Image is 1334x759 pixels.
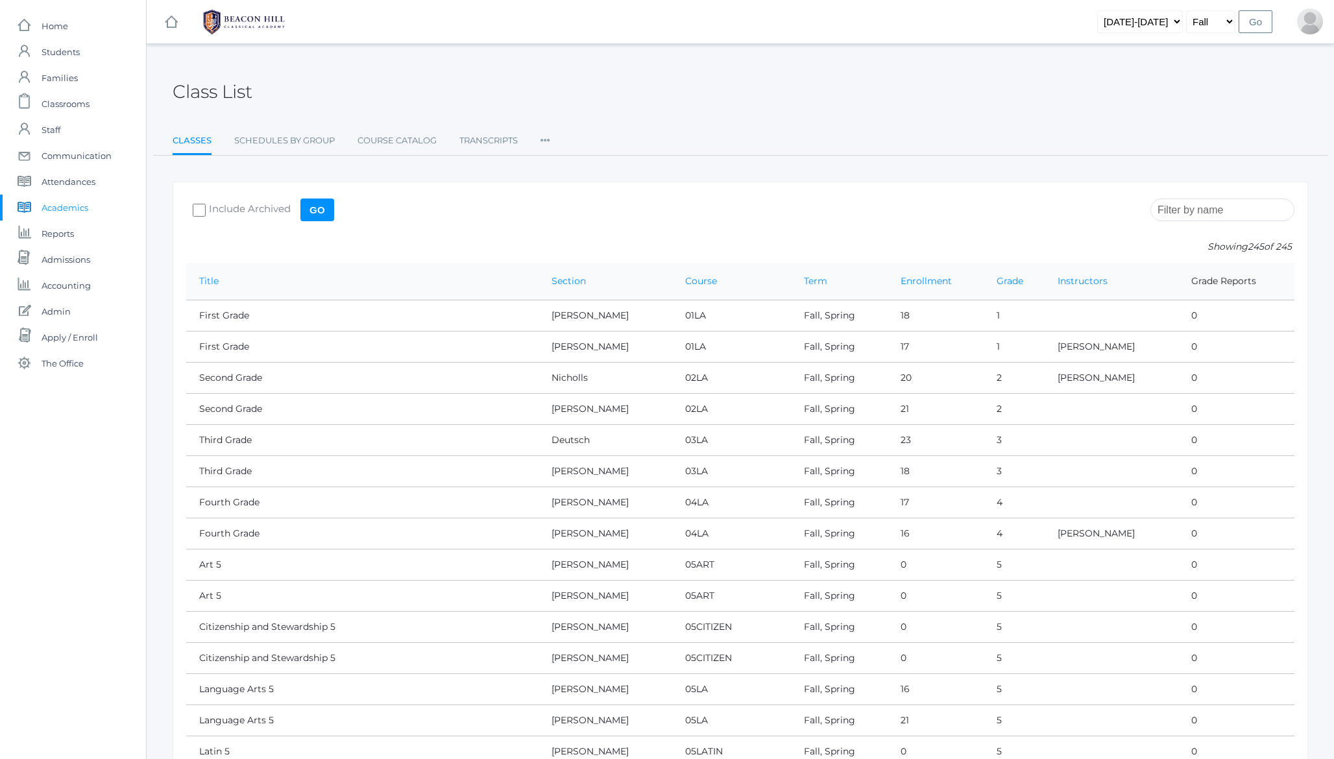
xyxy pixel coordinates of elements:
a: 0 [1191,683,1197,695]
a: 05CITIZEN [685,652,732,664]
a: Term [804,275,827,287]
a: 05ART [685,590,714,601]
a: 21 [901,403,909,415]
a: Second Grade [199,372,262,383]
a: 04LA [685,496,709,508]
span: Home [42,13,68,39]
span: Academics [42,195,88,221]
input: Filter by name [1150,199,1294,221]
a: 17 [901,496,909,508]
td: Fall, Spring [791,425,888,456]
td: Fall, Spring [791,581,888,612]
a: 0 [1191,527,1197,539]
a: 0 [1191,434,1197,446]
span: Include Archived [206,202,291,218]
a: 05LA [685,714,708,726]
a: Fourth Grade [199,527,260,539]
td: 3 [984,425,1045,456]
span: 245 [1248,241,1264,252]
td: [PERSON_NAME] [539,549,672,581]
td: Fall, Spring [791,487,888,518]
a: 03LA [685,465,708,477]
td: Fall, Spring [791,612,888,643]
td: [PERSON_NAME] [539,518,672,549]
span: Reports [42,221,74,247]
a: 18 [901,309,910,321]
td: [PERSON_NAME] [539,674,672,705]
a: 16 [901,527,910,539]
h2: Class List [173,82,252,102]
td: [PERSON_NAME] [539,331,672,363]
a: 0 [1191,403,1197,415]
td: [PERSON_NAME] [539,581,672,612]
a: 0 [1191,714,1197,726]
a: 0 [1191,745,1197,757]
a: Grade [997,275,1023,287]
a: Citizenship and Stewardship 5 [199,652,335,664]
td: Nicholls [539,363,672,394]
img: BHCALogos-05-308ed15e86a5a0abce9b8dd61676a3503ac9727e845dece92d48e8588c001991.png [195,6,293,38]
a: 0 [901,590,906,601]
a: Classes [173,128,212,156]
a: 04LA [685,527,709,539]
a: 0 [901,652,906,664]
td: Fall, Spring [791,518,888,549]
td: 5 [984,643,1045,674]
td: Fall, Spring [791,394,888,425]
td: Fall, Spring [791,674,888,705]
a: 23 [901,434,911,446]
span: The Office [42,350,84,376]
span: Attendances [42,169,95,195]
a: Schedules By Group [234,128,335,154]
a: Title [199,275,219,287]
a: 05CITIZEN [685,621,732,632]
a: Latin 5 [199,745,230,757]
a: [PERSON_NAME] [1058,527,1135,539]
td: Fall, Spring [791,363,888,394]
a: Section [552,275,586,287]
input: Include Archived [193,204,206,217]
td: 4 [984,518,1045,549]
td: Fall, Spring [791,549,888,581]
a: 05LATIN [685,745,723,757]
a: Transcripts [459,128,518,154]
div: Jason Roberts [1297,8,1323,34]
a: Instructors [1058,275,1108,287]
a: Language Arts 5 [199,714,274,726]
span: Staff [42,117,60,143]
td: [PERSON_NAME] [539,300,672,331]
a: 01LA [685,309,706,321]
td: [PERSON_NAME] [539,456,672,487]
a: 21 [901,714,909,726]
a: 16 [901,683,910,695]
a: Citizenship and Stewardship 5 [199,621,335,632]
td: 5 [984,612,1045,643]
a: 0 [1191,621,1197,632]
a: 02LA [685,403,708,415]
a: 0 [1191,652,1197,664]
a: 0 [1191,341,1197,352]
a: [PERSON_NAME] [1058,372,1135,383]
a: First Grade [199,341,249,352]
a: 02LA [685,372,708,383]
a: 01LA [685,341,706,352]
a: 0 [901,745,906,757]
td: 5 [984,674,1045,705]
td: Fall, Spring [791,331,888,363]
a: 0 [901,559,906,570]
a: 17 [901,341,909,352]
a: Language Arts 5 [199,683,274,695]
td: 2 [984,394,1045,425]
a: 03LA [685,434,708,446]
td: 1 [984,300,1045,331]
a: 0 [1191,590,1197,601]
span: Students [42,39,80,65]
td: 5 [984,581,1045,612]
a: 0 [1191,372,1197,383]
input: Go [300,199,334,221]
a: Second Grade [199,403,262,415]
a: 05LA [685,683,708,695]
span: Admissions [42,247,90,272]
td: 3 [984,456,1045,487]
td: [PERSON_NAME] [539,487,672,518]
